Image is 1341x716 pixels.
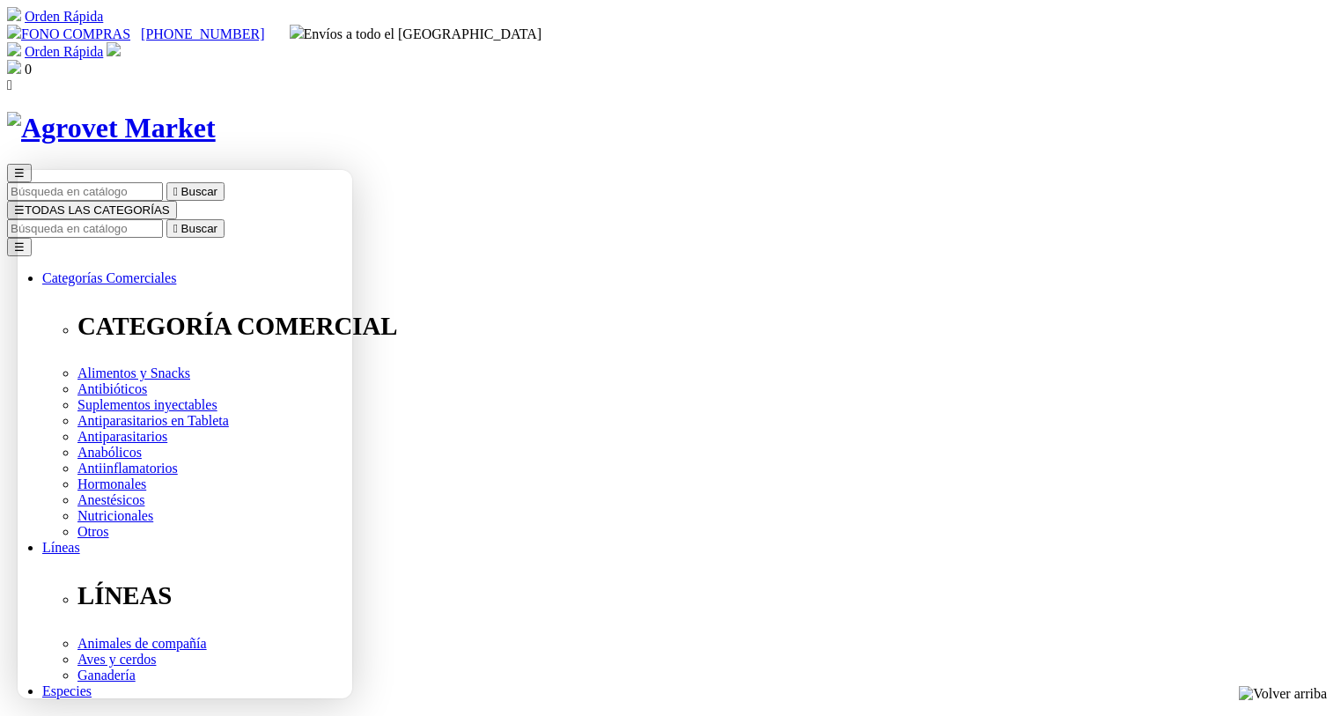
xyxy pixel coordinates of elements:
iframe: Brevo live chat [18,170,352,698]
p: CATEGORÍA COMERCIAL [77,312,1334,341]
span: Envíos a todo el [GEOGRAPHIC_DATA] [290,26,542,41]
input: Buscar [7,182,163,201]
img: phone.svg [7,25,21,39]
i:  [7,78,12,92]
img: shopping-bag.svg [7,60,21,74]
a: Orden Rápida [25,9,103,24]
img: shopping-cart.svg [7,42,21,56]
a: Acceda a su cuenta de cliente [107,44,121,59]
img: shopping-cart.svg [7,7,21,21]
span: 0 [25,62,32,77]
a: Orden Rápida [25,44,103,59]
button: ☰ [7,238,32,256]
input: Buscar [7,219,163,238]
img: user.svg [107,42,121,56]
a: FONO COMPRAS [7,26,130,41]
img: delivery-truck.svg [290,25,304,39]
img: Volver arriba [1239,686,1327,702]
p: LÍNEAS [77,581,1334,610]
span: ☰ [14,203,25,217]
button: ☰TODAS LAS CATEGORÍAS [7,201,177,219]
a: [PHONE_NUMBER] [141,26,264,41]
span: ☰ [14,166,25,180]
button: ☰ [7,164,32,182]
img: Agrovet Market [7,112,216,144]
